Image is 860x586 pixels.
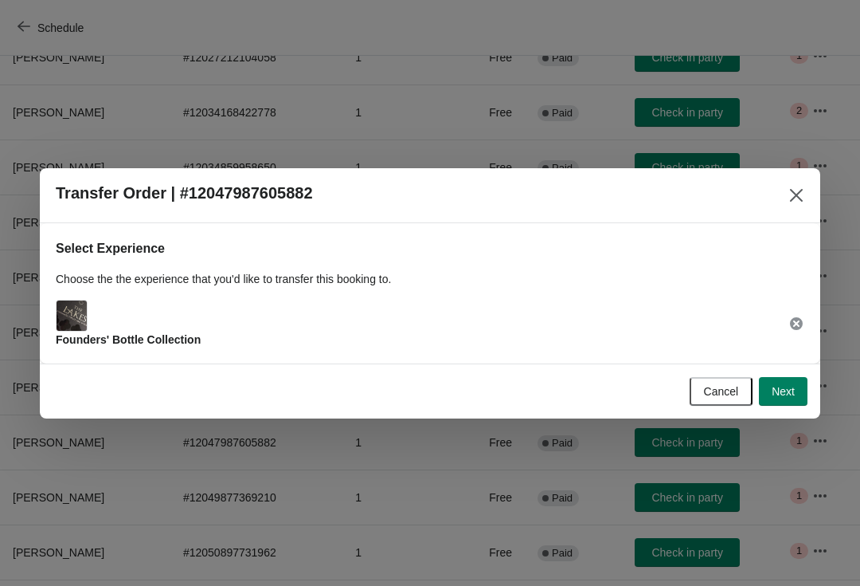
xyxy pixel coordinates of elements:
[56,271,804,287] p: Choose the the experience that you'd like to transfer this booking to.
[772,385,795,398] span: Next
[57,301,87,331] img: Main Experience Image
[704,385,739,398] span: Cancel
[56,333,201,346] span: Founders' Bottle Collection
[690,377,753,406] button: Cancel
[56,184,313,203] h2: Transfer Order | #12047987605882
[782,181,811,210] button: Close
[56,239,804,258] h2: Select Experience
[759,377,807,406] button: Next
